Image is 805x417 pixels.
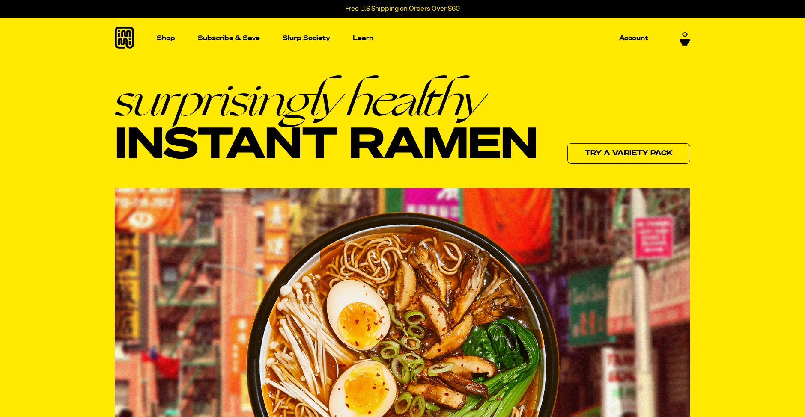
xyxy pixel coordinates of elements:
p: Free U.S Shipping on Orders Over $60 [345,5,460,13]
a: Account [616,32,652,45]
h1: Instant Ramen [115,76,538,170]
em: surprisingly healthy [115,76,538,123]
p: Shop [157,35,175,41]
a: Try a variety pack [567,143,690,164]
span: 0 [682,31,688,39]
p: Account [619,35,648,41]
p: Learn [353,35,373,41]
p: Subscribe & Save [198,35,260,41]
nav: Main navigation [153,18,652,59]
a: 0 [680,31,690,46]
a: Slurp Society [279,32,334,45]
a: Shop [153,18,179,59]
p: Slurp Society [283,35,330,41]
a: Learn [349,18,377,59]
a: Subscribe & Save [194,32,263,45]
